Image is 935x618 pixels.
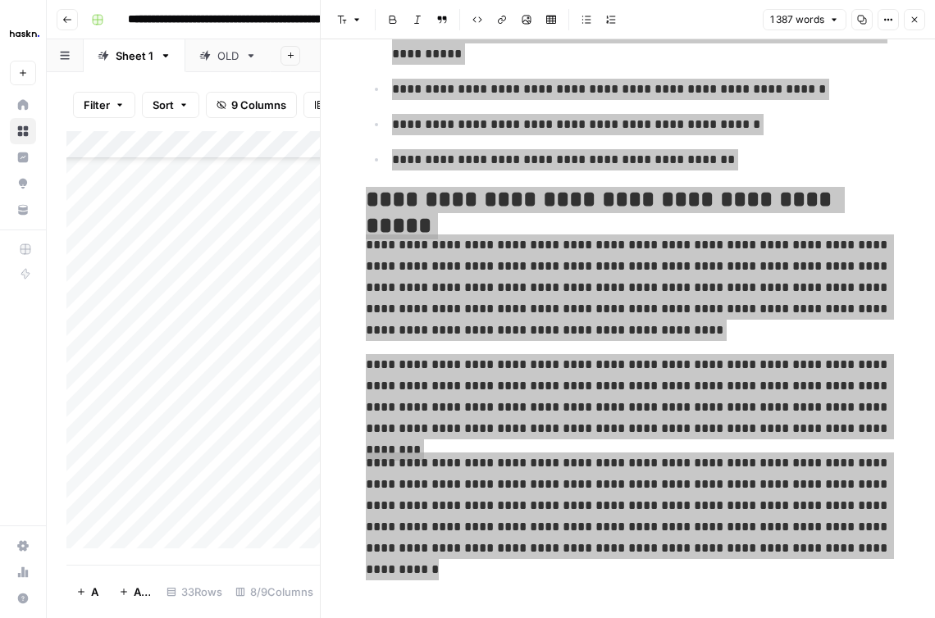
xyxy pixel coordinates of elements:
[231,97,286,113] span: 9 Columns
[770,12,824,27] span: 1 387 words
[185,39,271,72] a: OLD
[10,170,36,197] a: Opportunities
[153,97,174,113] span: Sort
[73,92,135,118] button: Filter
[10,118,36,144] a: Browse
[91,584,99,600] span: Add Row
[66,579,109,605] button: Add Row
[160,579,229,605] div: 33 Rows
[206,92,297,118] button: 9 Columns
[763,9,846,30] button: 1 387 words
[10,533,36,559] a: Settings
[10,585,36,611] button: Help + Support
[84,97,110,113] span: Filter
[10,197,36,223] a: Your Data
[142,92,199,118] button: Sort
[10,19,39,48] img: Haskn Logo
[229,579,320,605] div: 8/9 Columns
[10,559,36,585] a: Usage
[217,48,239,64] div: OLD
[134,584,150,600] span: Add 10 Rows
[10,13,36,54] button: Workspace: Haskn
[109,579,160,605] button: Add 10 Rows
[10,92,36,118] a: Home
[116,48,153,64] div: Sheet 1
[84,39,185,72] a: Sheet 1
[10,144,36,170] a: Insights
